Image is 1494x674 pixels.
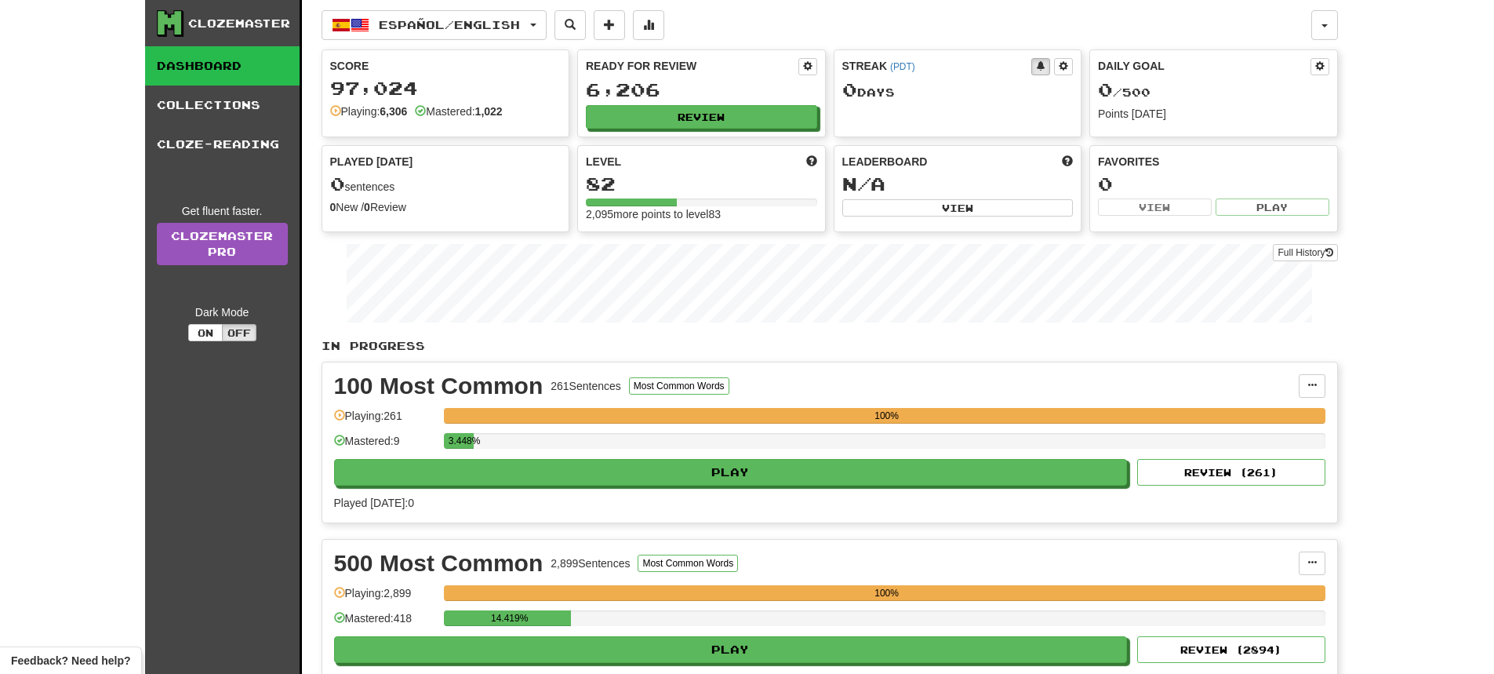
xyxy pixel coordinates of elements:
span: Leaderboard [842,154,928,169]
strong: 0 [330,201,336,213]
button: Full History [1273,244,1337,261]
div: 3.448% [449,433,474,449]
div: Playing: 2,899 [334,585,436,611]
button: Review (2894) [1137,636,1325,663]
div: Streak [842,58,1032,74]
span: / 500 [1098,86,1150,99]
div: Score [330,58,562,74]
strong: 6,306 [380,105,407,118]
p: In Progress [322,338,1338,354]
button: Add sentence to collection [594,10,625,40]
div: Mastered: 9 [334,433,436,459]
button: Review (261) [1137,459,1325,486]
span: 0 [1098,78,1113,100]
div: 6,206 [586,80,817,100]
div: Playing: 261 [334,408,436,434]
div: Ready for Review [586,58,798,74]
div: Clozemaster [188,16,290,31]
button: View [842,199,1074,217]
button: On [188,324,223,341]
a: Collections [145,86,300,125]
button: More stats [633,10,664,40]
span: Español / English [379,18,520,31]
div: sentences [330,174,562,195]
strong: 0 [364,201,370,213]
button: Review [586,105,817,129]
span: Open feedback widget [11,653,130,669]
div: Playing: [330,104,408,119]
a: (PDT) [890,61,915,72]
span: 0 [842,78,857,100]
div: 261 Sentences [551,378,621,394]
div: Mastered: [415,104,502,119]
span: Level [586,154,621,169]
span: Score more points to level up [806,154,817,169]
div: 82 [586,174,817,194]
div: 100 Most Common [334,374,543,398]
a: Cloze-Reading [145,125,300,164]
button: Play [1216,199,1329,216]
span: This week in points, UTC [1062,154,1073,169]
div: Favorites [1098,154,1329,169]
button: View [1098,199,1212,216]
div: Dark Mode [157,304,288,320]
div: 100% [449,585,1325,601]
div: New / Review [330,199,562,215]
div: 97,024 [330,78,562,98]
strong: 1,022 [475,105,503,118]
div: 0 [1098,174,1329,194]
div: 2,095 more points to level 83 [586,206,817,222]
a: Dashboard [145,46,300,86]
button: Search sentences [554,10,586,40]
span: Played [DATE] [330,154,413,169]
div: Get fluent faster. [157,203,288,219]
div: 500 Most Common [334,552,543,575]
button: Play [334,459,1128,486]
button: Español/English [322,10,547,40]
div: Day s [842,80,1074,100]
button: Play [334,636,1128,663]
span: 0 [330,173,345,195]
div: 2,899 Sentences [551,556,630,571]
div: 14.419% [449,610,571,626]
div: 100% [449,408,1325,424]
div: Points [DATE] [1098,106,1329,122]
a: ClozemasterPro [157,223,288,265]
div: Daily Goal [1098,58,1310,75]
div: Mastered: 418 [334,610,436,636]
button: Off [222,324,256,341]
span: N/A [842,173,885,195]
button: Most Common Words [638,555,738,572]
span: Played [DATE]: 0 [334,497,414,509]
button: Most Common Words [629,377,729,395]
